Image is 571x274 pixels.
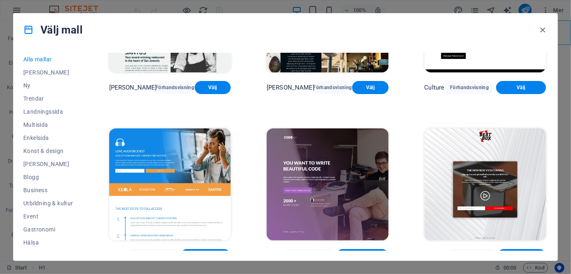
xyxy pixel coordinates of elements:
[180,249,231,262] button: Välj
[109,83,157,92] p: [PERSON_NAME]
[23,171,73,184] button: Blogg
[503,84,540,91] span: Välj
[336,249,388,262] button: Välj
[23,239,73,246] span: Hälsa
[195,81,231,94] button: Välj
[23,135,73,141] span: Enkelsida
[23,92,73,105] button: Trendar
[283,249,335,262] button: Förhandsvisning
[23,223,73,236] button: Gastronomi
[267,128,388,240] img: Code
[23,187,73,193] span: Business
[163,84,186,91] span: Förhandsvisning
[23,69,73,76] span: [PERSON_NAME]
[23,236,73,249] button: Hälsa
[23,210,73,223] button: Event
[23,66,73,79] button: [PERSON_NAME]
[425,83,445,92] p: Culture
[23,79,73,92] button: Ny
[496,81,546,94] button: Välj
[23,174,73,180] span: Blogg
[23,95,73,102] span: Trendar
[497,249,546,262] button: Välj
[23,249,73,262] button: IT & media
[359,84,382,91] span: Välj
[23,23,83,36] h4: Välj mall
[321,84,344,91] span: Förhandsvisning
[352,81,388,94] button: Välj
[23,121,73,128] span: Multisida
[23,161,73,167] span: [PERSON_NAME]
[445,81,495,94] button: Förhandsvisning
[425,128,546,240] img: Beatbox
[23,197,73,210] button: Utbildning & kultur
[451,84,488,91] span: Förhandsvisning
[23,200,73,207] span: Utbildning & kultur
[267,83,315,92] p: [PERSON_NAME]
[23,144,73,157] button: Konst & design
[23,213,73,220] span: Event
[23,148,73,154] span: Konst & design
[201,84,224,91] span: Välj
[23,157,73,171] button: [PERSON_NAME]
[157,81,193,94] button: Förhandsvisning
[23,118,73,131] button: Multisida
[23,56,73,63] span: Alla mallar
[23,184,73,197] button: Business
[23,82,73,89] span: Ny
[23,131,73,144] button: Enkelsida
[23,108,73,115] span: Landningssida
[315,81,351,94] button: Förhandsvisning
[23,53,73,66] button: Alla mallar
[23,105,73,118] button: Landningssida
[447,249,496,262] button: Förhandsvisning
[23,226,73,233] span: Gastronomi
[128,249,178,262] button: Förhandsvisning
[109,128,231,240] img: Phonic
